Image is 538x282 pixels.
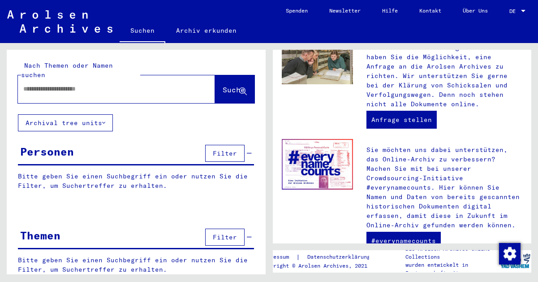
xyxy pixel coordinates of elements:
[509,8,519,14] span: DE
[7,10,112,33] img: Arolsen_neg.svg
[300,252,381,262] a: Datenschutzerklärung
[18,114,113,131] button: Archival tree units
[165,20,247,41] a: Archiv erkunden
[18,172,254,191] p: Bitte geben Sie einen Suchbegriff ein oder nutzen Sie die Filter, um Suchertreffer zu erhalten.
[21,61,113,79] mat-label: Nach Themen oder Namen suchen
[20,227,60,243] div: Themen
[499,243,521,265] img: Zustimmung ändern
[261,262,381,270] p: Copyright © Arolsen Archives, 2021
[282,139,353,190] img: enc.jpg
[366,111,437,129] a: Anfrage stellen
[215,75,254,103] button: Suche
[120,20,165,43] a: Suchen
[205,145,245,162] button: Filter
[261,252,296,262] a: Impressum
[405,245,499,261] p: Die Arolsen Archives Online-Collections
[405,261,499,277] p: wurden entwickelt in Partnerschaft mit
[366,43,522,109] p: Zusätzlich zu Ihrer eigenen Recherche haben Sie die Möglichkeit, eine Anfrage an die Arolsen Arch...
[366,232,441,250] a: #everynamecounts
[261,252,381,262] div: |
[205,229,245,246] button: Filter
[213,149,237,157] span: Filter
[213,233,237,241] span: Filter
[366,145,522,230] p: Sie möchten uns dabei unterstützen, das Online-Archiv zu verbessern? Machen Sie mit bei unserer C...
[223,85,245,94] span: Suche
[20,143,74,160] div: Personen
[282,37,353,84] img: inquiries.jpg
